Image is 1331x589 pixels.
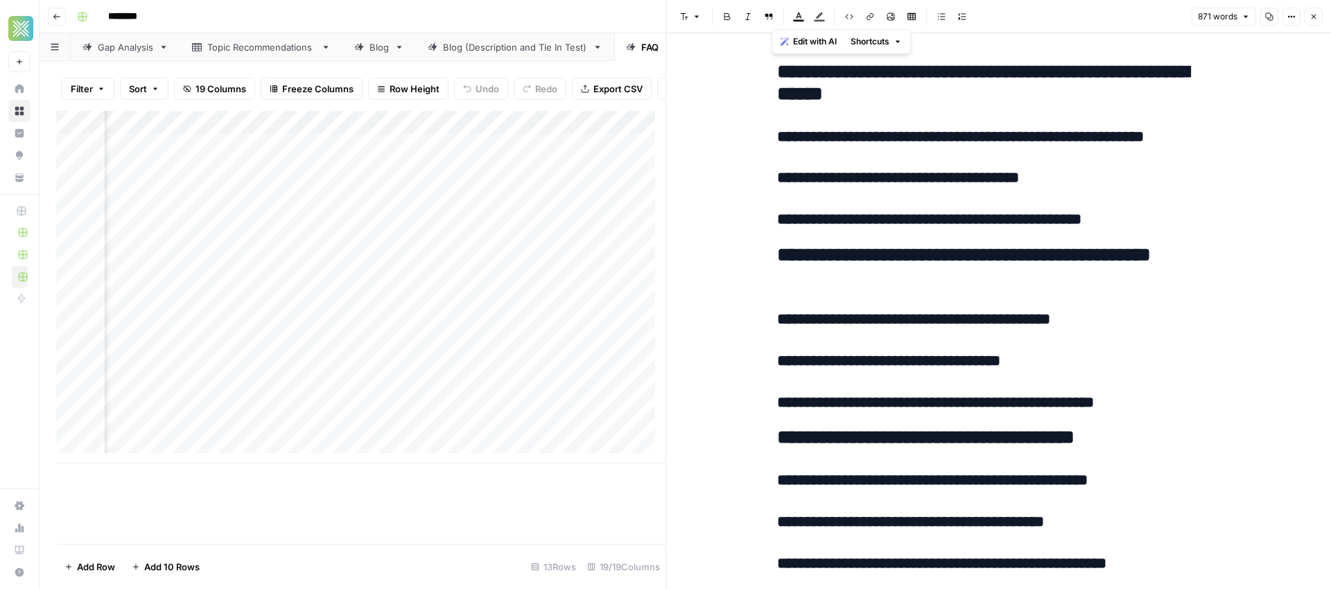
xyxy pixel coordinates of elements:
div: Blog [369,40,389,54]
span: 19 Columns [195,82,246,96]
button: 19 Columns [174,78,255,100]
span: Undo [476,82,499,96]
div: 19/19 Columns [582,556,665,578]
a: Insights [8,122,31,144]
div: FAQ [641,40,659,54]
button: Row Height [368,78,449,100]
button: 871 words [1192,8,1256,26]
a: FAQ [614,33,686,61]
button: Help + Support [8,561,31,583]
span: 871 words [1198,10,1237,23]
button: Sort [120,78,168,100]
a: Blog (Description and Tie In Test) [416,33,614,61]
button: Add Row [56,556,123,578]
span: Row Height [390,82,440,96]
a: Usage [8,517,31,539]
a: Topic Recommendations [180,33,342,61]
a: Browse [8,100,31,122]
button: Undo [454,78,508,100]
button: Filter [62,78,114,100]
img: Xponent21 Logo [8,16,33,41]
a: Blog [342,33,416,61]
div: Gap Analysis [98,40,153,54]
button: Shortcuts [845,33,907,51]
button: Redo [514,78,566,100]
div: Topic Recommendations [207,40,315,54]
button: Workspace: Xponent21 [8,11,31,46]
span: Add Row [77,560,115,574]
span: Filter [71,82,93,96]
span: Edit with AI [793,35,837,48]
a: Learning Hub [8,539,31,561]
span: Sort [129,82,147,96]
a: Your Data [8,167,31,189]
button: Freeze Columns [261,78,363,100]
span: Freeze Columns [282,82,354,96]
a: Home [8,78,31,100]
button: Add 10 Rows [123,556,208,578]
button: Export CSV [572,78,652,100]
span: Shortcuts [851,35,889,48]
span: Export CSV [593,82,643,96]
a: Opportunities [8,144,31,167]
a: Settings [8,495,31,517]
a: Gap Analysis [71,33,180,61]
div: Blog (Description and Tie In Test) [443,40,587,54]
span: Redo [535,82,557,96]
div: 13 Rows [525,556,582,578]
span: Add 10 Rows [144,560,200,574]
button: Edit with AI [775,33,842,51]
